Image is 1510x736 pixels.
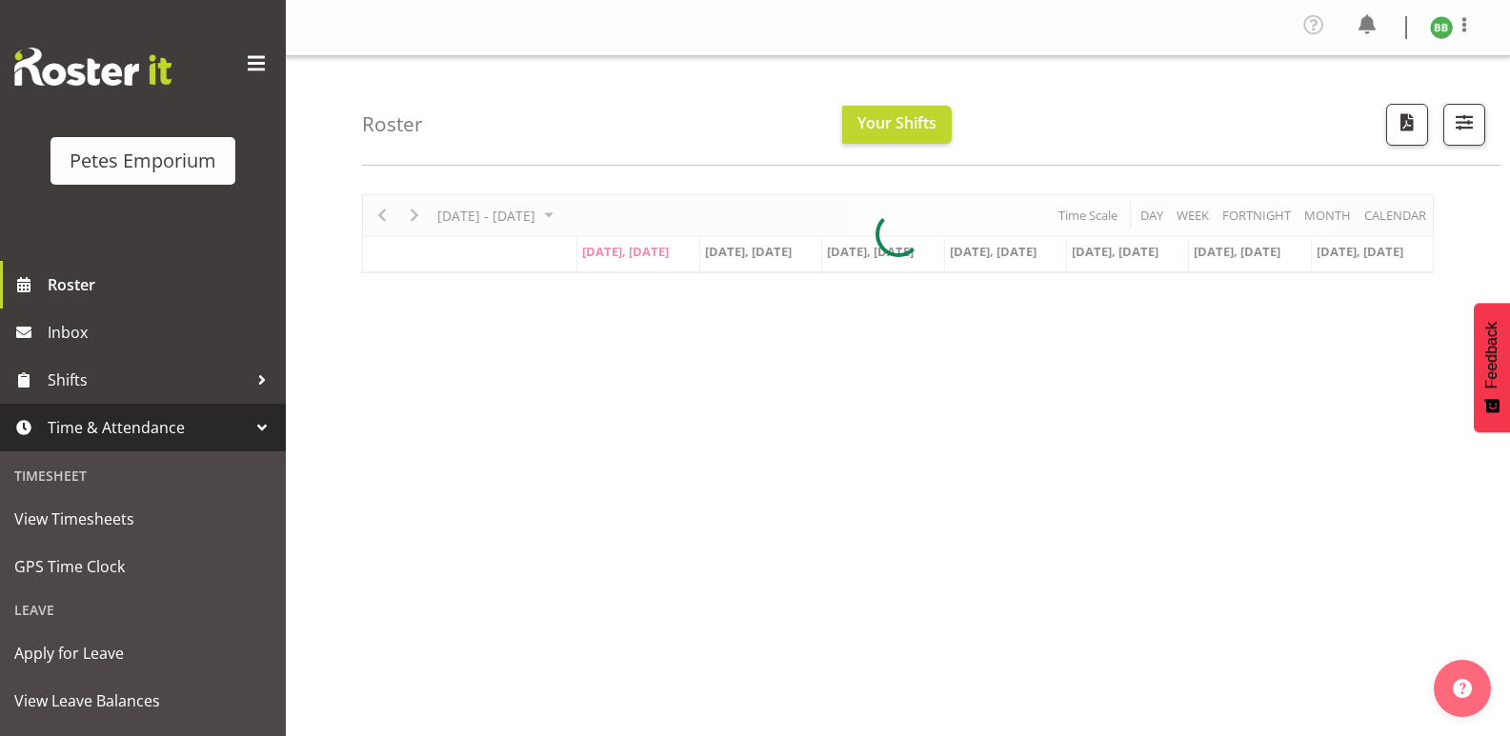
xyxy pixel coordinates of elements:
button: Your Shifts [842,106,952,144]
span: Roster [48,270,276,299]
span: Apply for Leave [14,639,272,667]
span: Feedback [1483,322,1500,388]
span: Your Shifts [857,112,936,133]
div: Timesheet [5,456,281,495]
div: Leave [5,590,281,629]
a: View Timesheets [5,495,281,543]
span: GPS Time Clock [14,552,272,581]
button: Filter Shifts [1443,104,1485,146]
a: View Leave Balances [5,677,281,725]
img: beena-bist9974.jpg [1430,16,1453,39]
img: help-xxl-2.png [1453,679,1472,698]
div: Petes Emporium [70,147,216,175]
a: GPS Time Clock [5,543,281,590]
span: Time & Attendance [48,413,248,442]
button: Feedback - Show survey [1474,303,1510,432]
button: Download a PDF of the roster according to the set date range. [1386,104,1428,146]
img: Rosterit website logo [14,48,171,86]
h4: Roster [362,113,423,135]
span: Shifts [48,366,248,394]
a: Apply for Leave [5,629,281,677]
span: Inbox [48,318,276,347]
span: View Timesheets [14,505,272,533]
span: View Leave Balances [14,686,272,715]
